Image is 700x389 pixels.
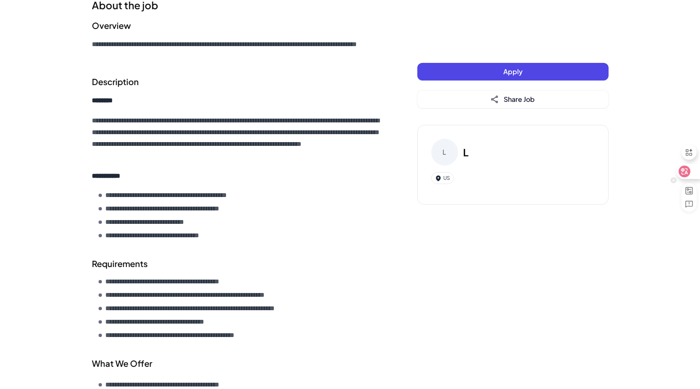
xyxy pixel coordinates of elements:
[92,257,384,270] h2: Requirements
[431,172,454,184] div: US
[504,95,535,104] span: Share Job
[431,139,458,166] div: L
[417,91,609,108] button: Share Job
[92,357,384,370] div: What We Offer
[463,145,468,160] h3: L
[92,75,384,88] h2: Description
[503,67,523,76] span: Apply
[92,19,384,32] h2: Overview
[417,63,609,80] button: Apply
